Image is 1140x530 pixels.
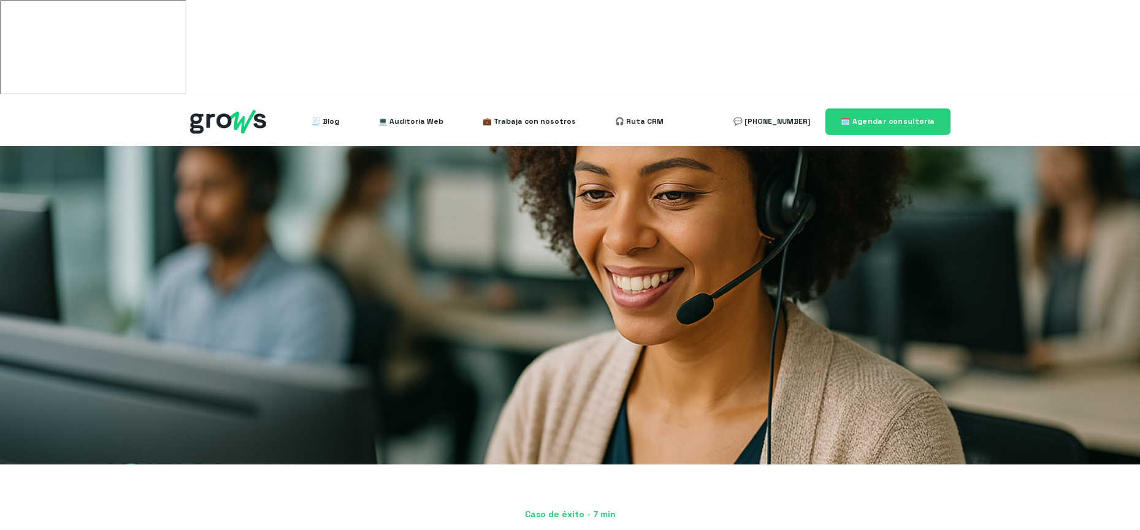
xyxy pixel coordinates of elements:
img: grows - hubspot [190,110,266,134]
a: 💬 [PHONE_NUMBER] [733,109,810,134]
a: 💻 Auditoría Web [378,109,443,134]
a: 🧾 Blog [312,109,339,134]
span: 🗓️ Agendar consultoría [841,116,935,126]
a: 💼 Trabaja con nosotros [483,109,576,134]
a: 🗓️ Agendar consultoría [825,108,951,135]
span: Caso de éxito - 7 min [190,509,951,521]
a: 🎧 Ruta CRM [615,109,664,134]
